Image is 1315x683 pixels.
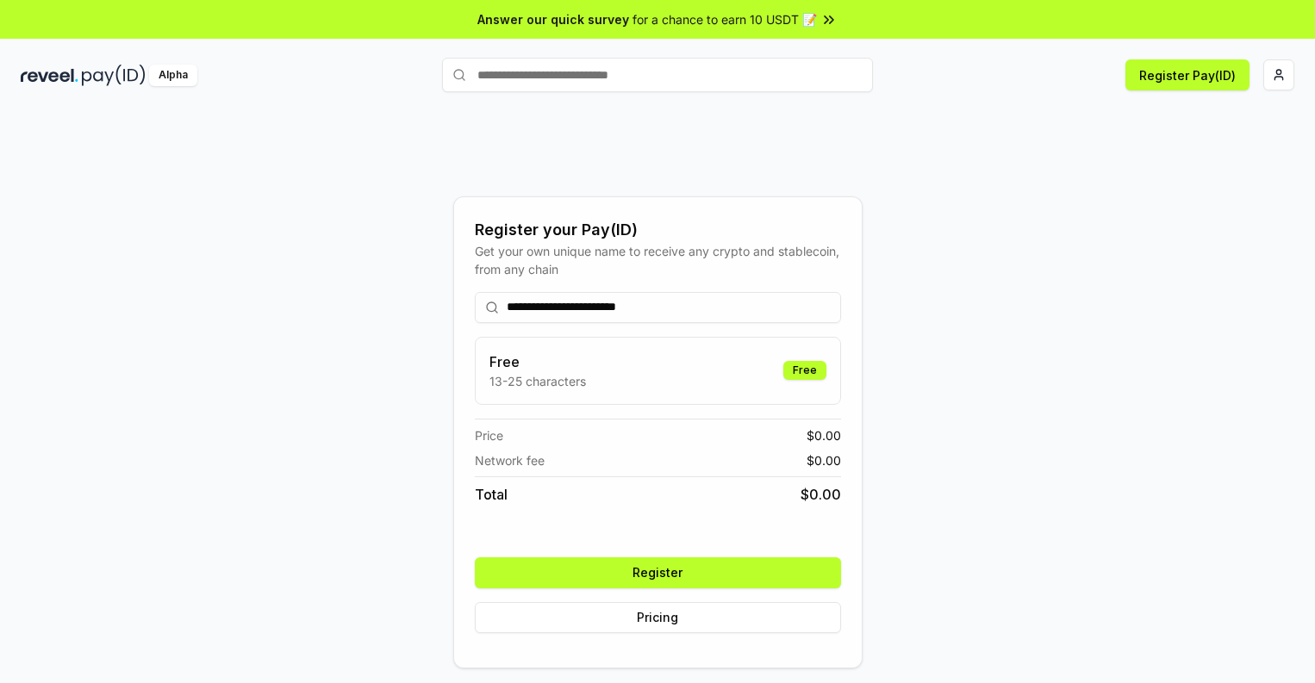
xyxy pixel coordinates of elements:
[801,484,841,505] span: $ 0.00
[475,218,841,242] div: Register your Pay(ID)
[21,65,78,86] img: reveel_dark
[475,484,508,505] span: Total
[475,557,841,588] button: Register
[1125,59,1250,90] button: Register Pay(ID)
[489,372,586,390] p: 13-25 characters
[475,242,841,278] div: Get your own unique name to receive any crypto and stablecoin, from any chain
[82,65,146,86] img: pay_id
[633,10,817,28] span: for a chance to earn 10 USDT 📝
[783,361,826,380] div: Free
[477,10,629,28] span: Answer our quick survey
[807,426,841,444] span: $ 0.00
[807,451,841,469] span: $ 0.00
[489,351,586,372] h3: Free
[475,426,503,444] span: Price
[475,602,841,633] button: Pricing
[475,451,545,469] span: Network fee
[149,65,197,86] div: Alpha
